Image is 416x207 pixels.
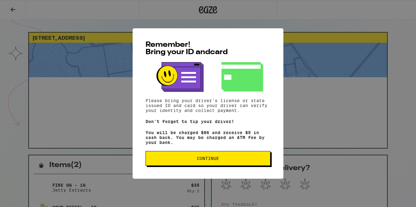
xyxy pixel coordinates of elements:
p: Please bring your driver's license or state issued ID and card so your driver can verify your ide... [146,98,270,113]
p: Don't forget to tip your driver! [146,119,270,124]
p: You will be charged $86 and receive $5 in cash back. You may be charged an ATM fee by your bank. [146,130,270,145]
span: Continue [197,156,219,161]
span: Remember! Bring your ID and card [146,41,228,56]
button: Continue [146,151,270,166]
